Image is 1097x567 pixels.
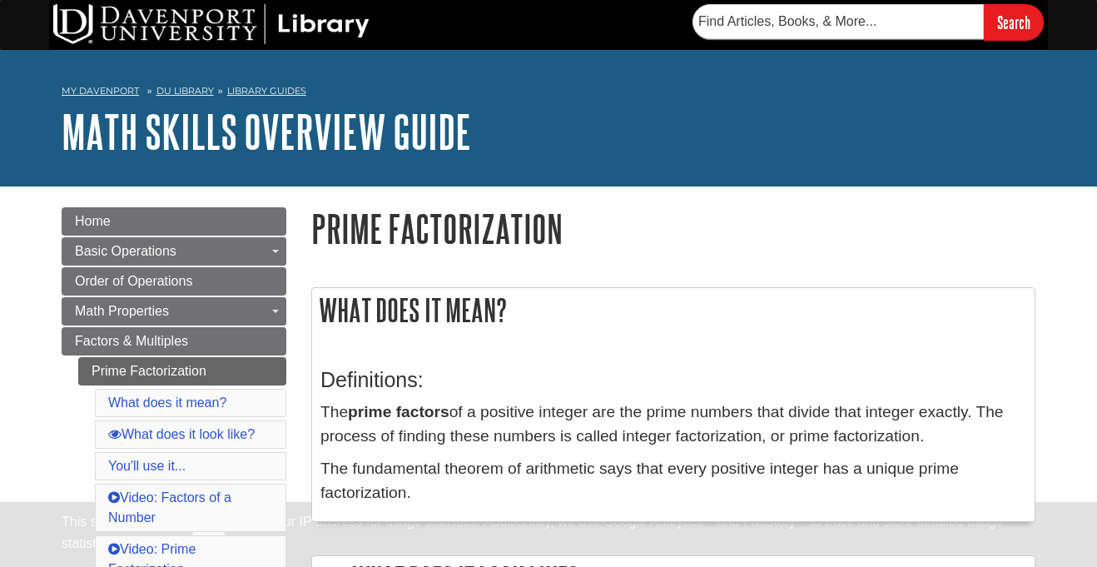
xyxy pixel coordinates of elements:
[692,4,984,39] input: Find Articles, Books, & More...
[62,267,286,296] a: Order of Operations
[75,334,188,348] span: Factors & Multiples
[320,457,1026,505] p: The fundamental theorem of arithmetic says that every positive integer has a unique prime factori...
[348,403,449,420] strong: prime factors
[75,304,169,318] span: Math Properties
[75,244,176,258] span: Basic Operations
[320,400,1026,449] p: The of a positive integer are the prime numbers that divide that integer exactly. The process of ...
[62,106,471,157] a: Math Skills Overview Guide
[108,427,255,441] a: What does it look like?
[62,237,286,266] a: Basic Operations
[62,84,139,98] a: My Davenport
[320,368,1026,392] h3: Definitions:
[62,297,286,326] a: Math Properties
[312,288,1035,332] h2: What does it mean?
[75,214,111,228] span: Home
[108,490,231,525] a: Video: Factors of a Number
[62,327,286,356] a: Factors & Multiples
[156,85,214,97] a: DU Library
[62,207,286,236] a: Home
[692,4,1044,40] form: Searches DU Library's articles, books, and more
[108,395,226,410] a: What does it mean?
[311,207,1035,250] h1: Prime Factorization
[984,4,1044,40] input: Search
[75,274,192,288] span: Order of Operations
[108,459,186,473] a: You'll use it...
[78,357,286,385] a: Prime Factorization
[53,4,370,44] img: DU Library
[227,85,306,97] a: Library Guides
[62,80,1035,107] nav: breadcrumb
